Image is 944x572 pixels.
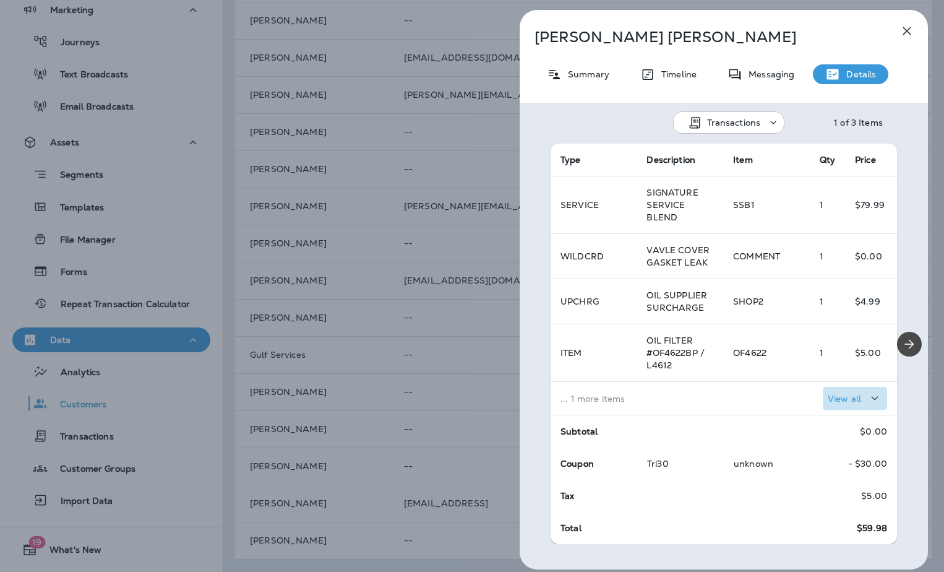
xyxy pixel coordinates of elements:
[861,491,887,501] p: $5.00
[534,28,872,46] p: [PERSON_NAME] [PERSON_NAME]
[562,69,609,79] p: Summary
[855,251,887,261] p: $0.00
[733,347,766,358] span: OF4622
[560,458,594,469] span: Coupon
[646,245,710,268] span: VAVLE COVER GASKET LEAK
[855,154,876,165] span: Price
[823,387,887,410] button: View all
[742,69,794,79] p: Messaging
[840,69,876,79] p: Details
[560,522,581,534] span: Total
[820,296,823,307] span: 1
[560,394,713,404] p: ... 1 more items
[646,154,695,165] span: Description
[733,296,763,307] span: SHOP2
[560,347,582,358] span: ITEM
[647,459,714,469] p: Tri30
[855,200,887,210] p: $79.99
[820,154,835,165] span: Qty
[560,490,574,501] span: Tax
[897,332,922,357] button: Next
[733,154,753,165] span: Item
[733,199,755,210] span: SSB1
[560,199,599,210] span: SERVICE
[733,251,780,262] span: COMMENT
[707,118,761,128] p: Transactions
[820,347,823,358] span: 1
[855,297,887,306] p: $4.99
[820,199,823,210] span: 1
[646,290,707,313] span: OIL SUPPLIER SURCHARGE
[560,426,598,437] span: Subtotal
[560,154,581,165] span: Type
[828,394,861,404] p: View all
[646,187,698,223] span: SIGNATURE SERVICE BLEND
[855,348,887,358] p: $5.00
[734,459,800,469] p: unknown
[834,118,883,128] div: 1 of 3 Items
[560,251,604,262] span: WILDCRD
[860,427,887,436] p: $0.00
[857,523,887,534] span: $59.98
[655,69,697,79] p: Timeline
[560,296,599,307] span: UPCHRG
[646,335,705,371] span: OIL FILTER #OF4622BP / L4612
[820,251,823,262] span: 1
[848,459,887,469] p: - $30.00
